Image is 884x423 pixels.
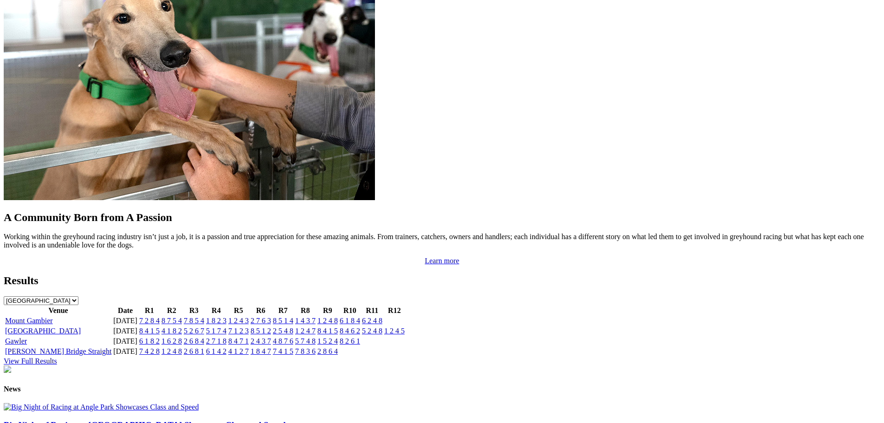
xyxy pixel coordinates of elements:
a: 6 1 8 2 [139,337,160,345]
a: 1 2 4 3 [228,317,249,325]
td: [DATE] [113,316,138,325]
a: 4 1 8 2 [161,327,182,335]
a: 1 5 2 4 [317,337,338,345]
a: 1 2 4 7 [295,327,316,335]
h2: Results [4,274,880,287]
th: R10 [339,306,361,315]
a: 4 1 2 7 [228,347,249,355]
th: R12 [384,306,405,315]
a: Gawler [5,337,27,345]
a: 8 7 5 4 [161,317,182,325]
a: 5 2 6 7 [184,327,204,335]
a: 8 4 1 5 [317,327,338,335]
a: 6 1 4 2 [206,347,226,355]
a: 1 8 2 3 [206,317,226,325]
th: R9 [317,306,338,315]
a: 5 7 4 8 [295,337,316,345]
a: 6 2 4 8 [362,317,382,325]
a: 7 8 5 4 [184,317,204,325]
a: 7 4 1 5 [273,347,293,355]
a: 7 8 3 6 [295,347,316,355]
td: [DATE] [113,337,138,346]
a: Learn more [425,257,459,265]
h4: News [4,385,880,393]
a: [GEOGRAPHIC_DATA] [5,327,81,335]
a: 7 2 8 4 [139,317,160,325]
a: View Full Results [4,357,57,365]
th: R2 [161,306,182,315]
a: [PERSON_NAME] Bridge Straight [5,347,111,355]
a: 1 4 3 7 [295,317,316,325]
a: 8 5 1 2 [251,327,271,335]
a: 2 5 4 8 [273,327,293,335]
th: Venue [5,306,112,315]
th: Date [113,306,138,315]
a: 2 8 6 4 [317,347,338,355]
a: 2 6 8 1 [184,347,204,355]
th: R5 [228,306,249,315]
a: 1 2 4 8 [161,347,182,355]
a: 5 2 4 8 [362,327,382,335]
th: R3 [183,306,205,315]
a: 8 5 1 4 [273,317,293,325]
a: 8 4 7 1 [228,337,249,345]
a: 8 4 6 2 [340,327,360,335]
a: 6 1 8 4 [340,317,360,325]
a: 8 2 6 1 [340,337,360,345]
th: R4 [206,306,227,315]
td: [DATE] [113,326,138,336]
p: Working within the greyhound racing industry isn’t just a job, it is a passion and true appreciat... [4,233,880,249]
img: chasers_homepage.jpg [4,365,11,373]
th: R1 [139,306,160,315]
a: 7 4 2 8 [139,347,160,355]
a: 1 8 4 7 [251,347,271,355]
a: 1 2 4 8 [317,317,338,325]
th: R7 [272,306,294,315]
th: R6 [250,306,271,315]
a: 2 4 3 7 [251,337,271,345]
a: 7 1 2 3 [228,327,249,335]
img: Big Night of Racing at Angle Park Showcases Class and Speed [4,403,199,411]
a: Mount Gambier [5,317,53,325]
th: R11 [361,306,383,315]
h2: A Community Born from A Passion [4,211,880,224]
a: 2 7 6 3 [251,317,271,325]
a: 1 6 2 8 [161,337,182,345]
th: R8 [295,306,316,315]
a: 2 7 1 8 [206,337,226,345]
a: 4 8 7 6 [273,337,293,345]
a: 8 4 1 5 [139,327,160,335]
td: [DATE] [113,347,138,356]
a: 1 2 4 5 [384,327,405,335]
a: 2 6 8 4 [184,337,204,345]
a: 5 1 7 4 [206,327,226,335]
